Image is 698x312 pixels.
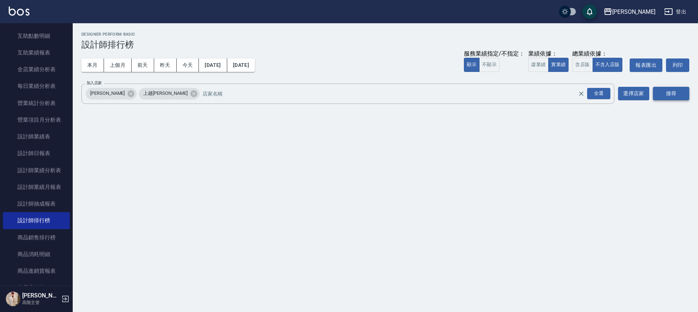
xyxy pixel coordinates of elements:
div: 業績依據： [528,50,569,58]
button: 顯示 [464,58,480,72]
a: 商品消耗明細 [3,246,70,263]
button: 今天 [177,58,199,72]
button: 列印 [666,58,689,72]
a: 營業統計分析表 [3,95,70,112]
button: save [582,4,597,19]
h5: [PERSON_NAME] [22,292,59,299]
a: 互助業績報表 [3,44,70,61]
button: Open [586,86,612,101]
button: 虛業績 [528,58,549,72]
button: 報表匯出 [630,58,662,72]
button: [PERSON_NAME] [601,4,658,19]
button: 不顯示 [479,58,500,72]
button: 登出 [661,5,689,19]
img: Logo [9,7,29,16]
div: [PERSON_NAME] [612,7,655,16]
a: 設計師抽成報表 [3,195,70,212]
button: 選擇店家 [618,87,649,100]
button: 前天 [132,58,154,72]
h2: Designer Perform Basic [81,32,689,37]
a: 營業項目月分析表 [3,112,70,128]
button: 昨天 [154,58,177,72]
button: 搜尋 [653,87,689,100]
div: 上越[PERSON_NAME] [139,88,199,100]
button: 本月 [81,58,104,72]
a: 每日業績分析表 [3,78,70,94]
button: 含店販 [572,58,593,72]
a: 商品進銷貨報表 [3,263,70,279]
label: 加入店家 [87,80,102,86]
a: 互助點數明細 [3,28,70,44]
a: 設計師排行榜 [3,212,70,229]
button: 實業績 [548,58,569,72]
a: 設計師業績分析表 [3,162,70,179]
a: 設計師日報表 [3,145,70,162]
button: [DATE] [199,58,227,72]
img: Person [6,292,20,306]
button: 不含入店販 [593,58,623,72]
p: 高階主管 [22,299,59,306]
a: 設計師業績月報表 [3,179,70,195]
a: 商品銷售排行榜 [3,229,70,246]
div: 服務業績指定/不指定： [464,50,525,58]
input: 店家名稱 [201,87,591,100]
span: 上越[PERSON_NAME] [139,90,192,97]
div: 全選 [587,88,610,99]
button: Clear [576,89,586,99]
span: [PERSON_NAME] [86,90,129,97]
button: [DATE] [227,58,255,72]
a: 設計師業績表 [3,128,70,145]
h3: 設計師排行榜 [81,40,689,50]
div: [PERSON_NAME] [86,88,137,100]
a: 商品庫存表 [3,279,70,296]
a: 全店業績分析表 [3,61,70,78]
div: 總業績依據： [572,50,626,58]
button: 上個月 [104,58,132,72]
